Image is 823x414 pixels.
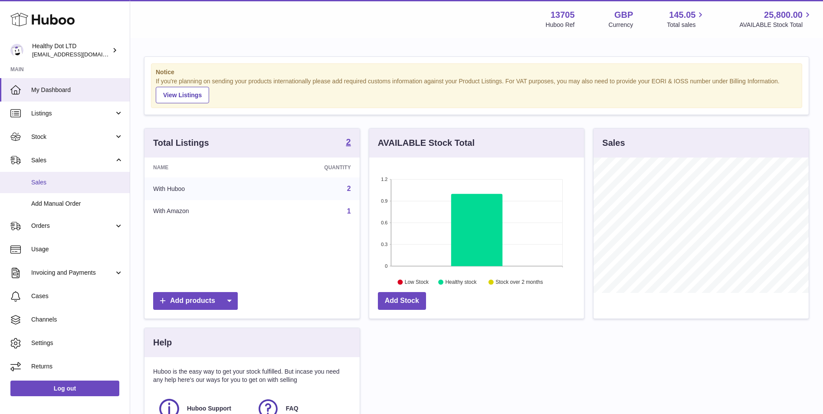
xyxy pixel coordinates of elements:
[347,207,351,215] a: 1
[153,137,209,149] h3: Total Listings
[385,263,387,269] text: 0
[31,156,114,164] span: Sales
[405,279,429,285] text: Low Stock
[347,185,351,192] a: 2
[144,200,262,223] td: With Amazon
[669,9,695,21] span: 145.05
[764,9,803,21] span: 25,800.00
[31,362,123,371] span: Returns
[31,269,114,277] span: Invoicing and Payments
[153,368,351,384] p: Huboo is the easy way to get your stock fulfilled. But incase you need any help here's our ways f...
[667,9,705,29] a: 145.05 Total sales
[378,292,426,310] a: Add Stock
[667,21,705,29] span: Total sales
[381,242,387,247] text: 0.3
[187,404,231,413] span: Huboo Support
[602,137,625,149] h3: Sales
[32,51,128,58] span: [EMAIL_ADDRESS][DOMAIN_NAME]
[31,86,123,94] span: My Dashboard
[551,9,575,21] strong: 13705
[346,138,351,146] strong: 2
[378,137,475,149] h3: AVAILABLE Stock Total
[31,178,123,187] span: Sales
[546,21,575,29] div: Huboo Ref
[156,68,797,76] strong: Notice
[381,177,387,182] text: 1.2
[31,315,123,324] span: Channels
[156,87,209,103] a: View Listings
[31,292,123,300] span: Cases
[10,44,23,57] img: internalAdmin-13705@internal.huboo.com
[346,138,351,148] a: 2
[381,220,387,225] text: 0.6
[144,177,262,200] td: With Huboo
[739,9,813,29] a: 25,800.00 AVAILABLE Stock Total
[495,279,543,285] text: Stock over 2 months
[614,9,633,21] strong: GBP
[156,77,797,103] div: If you're planning on sending your products internationally please add required customs informati...
[445,279,477,285] text: Healthy stock
[381,198,387,204] text: 0.9
[739,21,813,29] span: AVAILABLE Stock Total
[153,292,238,310] a: Add products
[31,109,114,118] span: Listings
[609,21,633,29] div: Currency
[31,339,123,347] span: Settings
[286,404,298,413] span: FAQ
[31,245,123,253] span: Usage
[262,158,359,177] th: Quantity
[144,158,262,177] th: Name
[31,133,114,141] span: Stock
[32,42,110,59] div: Healthy Dot LTD
[31,222,114,230] span: Orders
[153,337,172,348] h3: Help
[31,200,123,208] span: Add Manual Order
[10,381,119,396] a: Log out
